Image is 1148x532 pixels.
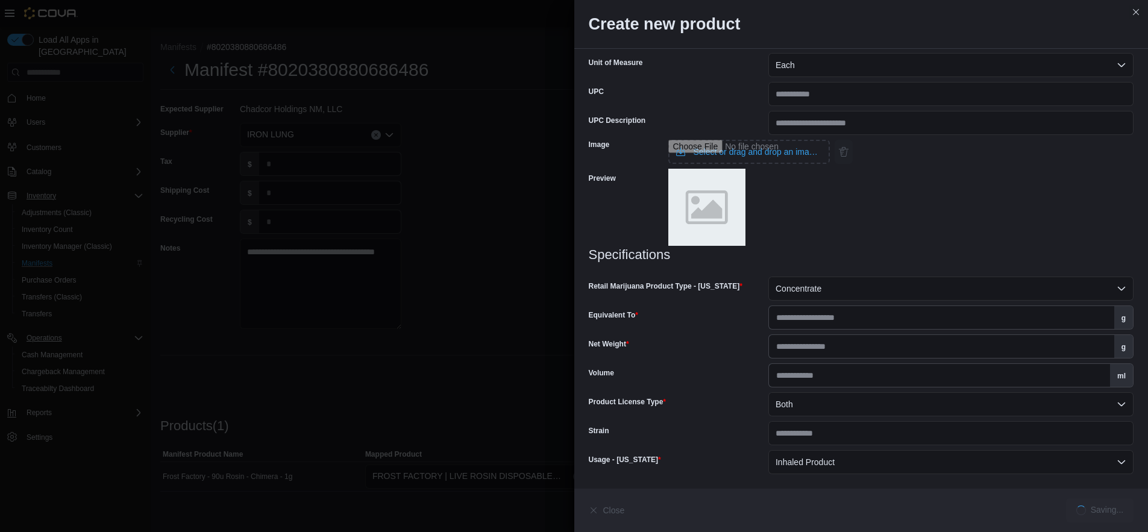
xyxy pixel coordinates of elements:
[668,169,745,246] img: placeholder.png
[589,455,661,465] label: Usage - [US_STATE]
[603,504,625,516] span: Close
[589,140,610,149] label: Image
[1076,505,1086,515] span: Loading
[589,339,629,349] label: Net Weight
[1129,5,1143,19] button: Close this dialog
[589,14,1134,34] h2: Create new product
[768,450,1134,474] button: Inhaled Product
[589,310,638,320] label: Equivalent To
[589,397,666,407] label: Product License Type
[589,248,1134,262] h3: Specifications
[589,174,616,183] label: Preview
[1066,498,1134,522] button: LoadingSaving...
[1091,505,1123,515] div: Saving...
[589,498,625,522] button: Close
[768,53,1134,77] button: Each
[1110,364,1133,387] label: ml
[589,87,604,96] label: UPC
[768,277,1134,301] button: Concentrate
[768,392,1134,416] button: Both
[589,368,614,378] label: Volume
[589,116,646,125] label: UPC Description
[1114,306,1133,329] label: g
[668,140,830,164] input: Use aria labels when no actual label is in use
[589,281,742,291] label: Retail Marijuana Product Type - [US_STATE]
[1114,335,1133,358] label: g
[589,426,609,436] label: Strain
[589,58,643,67] label: Unit of Measure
